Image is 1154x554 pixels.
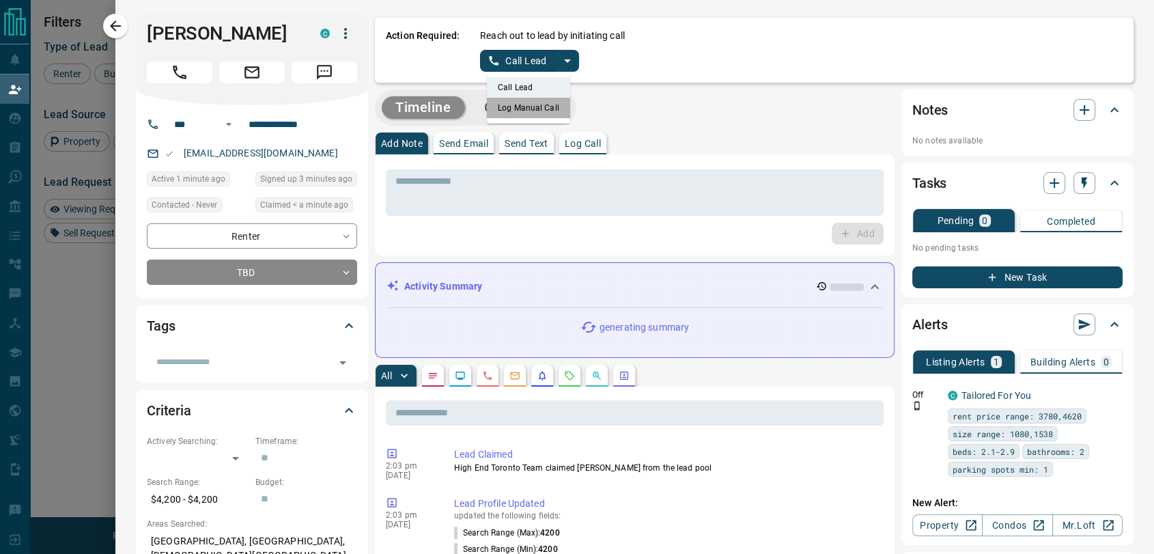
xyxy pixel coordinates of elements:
span: Email [219,61,285,83]
a: Condos [982,514,1052,536]
a: Mr.Loft [1052,514,1123,536]
div: TBD [147,260,357,285]
div: condos.ca [320,29,330,38]
p: All [381,371,392,380]
div: Mon Oct 13 2025 [255,197,357,217]
div: Mon Oct 13 2025 [255,171,357,191]
a: Tailored For You [961,390,1031,401]
p: $4,200 - $4,200 [147,488,249,511]
div: Renter [147,223,357,249]
h1: [PERSON_NAME] [147,23,300,44]
span: beds: 2.1-2.9 [953,445,1015,458]
p: Lead Claimed [454,447,878,462]
p: [DATE] [386,520,434,529]
span: Active 1 minute ago [152,172,225,186]
p: Building Alerts [1030,357,1095,367]
svg: Push Notification Only [912,401,922,411]
p: No notes available [912,135,1123,147]
span: Signed up 3 minutes ago [260,172,352,186]
p: Send Text [505,139,548,148]
span: Contacted - Never [152,198,217,212]
h2: Criteria [147,400,191,421]
div: Activity Summary [386,274,883,299]
button: Timeline [382,96,465,119]
p: Lead Profile Updated [454,497,878,511]
li: Call Lead [487,77,570,98]
div: Mon Oct 13 2025 [147,171,249,191]
div: Notes [912,94,1123,126]
p: Completed [1047,217,1095,226]
p: Budget: [255,476,357,488]
svg: Emails [509,370,520,381]
a: Property [912,514,983,536]
svg: Email Valid [165,149,174,158]
p: Off [912,389,940,401]
p: 0 [1103,357,1109,367]
p: Log Call [565,139,601,148]
p: High End Toronto Team claimed [PERSON_NAME] from the lead pool [454,462,878,474]
p: 2:03 pm [386,461,434,471]
p: 2:03 pm [386,510,434,520]
div: condos.ca [948,391,957,400]
p: No pending tasks [912,238,1123,258]
li: Log Manual Call [487,98,570,118]
span: 4200 [538,544,557,554]
p: Send Email [439,139,488,148]
span: rent price range: 3780,4620 [953,409,1082,423]
button: Open [221,116,237,133]
svg: Opportunities [591,370,602,381]
p: Listing Alerts [926,357,985,367]
h2: Tasks [912,172,946,194]
p: updated the following fields: [454,511,878,521]
p: Timeframe: [255,435,357,447]
p: generating summary [600,320,689,335]
button: Open [333,353,352,372]
svg: Calls [482,370,493,381]
p: 0 [982,216,987,225]
h2: Alerts [912,314,948,335]
div: Tags [147,309,357,342]
p: Actively Searching: [147,435,249,447]
p: Pending [937,216,974,225]
a: [EMAIL_ADDRESS][DOMAIN_NAME] [184,148,338,158]
button: Call Lead [480,50,556,72]
svg: Agent Actions [619,370,630,381]
p: Action Required: [386,29,460,72]
button: New Task [912,266,1123,288]
div: Alerts [912,308,1123,341]
div: Tasks [912,167,1123,199]
h2: Notes [912,99,948,121]
p: Search Range (Max) : [454,527,560,539]
p: [DATE] [386,471,434,480]
span: bathrooms: 2 [1027,445,1084,458]
span: 4200 [540,528,559,538]
span: Message [292,61,357,83]
div: Criteria [147,394,357,427]
p: 1 [994,357,999,367]
p: Reach out to lead by initiating call [480,29,625,43]
p: Add Note [381,139,423,148]
svg: Lead Browsing Activity [455,370,466,381]
p: New Alert: [912,496,1123,510]
span: Claimed < a minute ago [260,198,348,212]
svg: Notes [427,370,438,381]
div: split button [480,50,579,72]
svg: Listing Alerts [537,370,548,381]
p: Areas Searched: [147,518,357,530]
h2: Tags [147,315,175,337]
span: size range: 1080,1538 [953,427,1053,441]
p: Activity Summary [404,279,482,294]
button: Campaigns [470,96,569,119]
p: Search Range: [147,476,249,488]
span: parking spots min: 1 [953,462,1048,476]
span: Call [147,61,212,83]
svg: Requests [564,370,575,381]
